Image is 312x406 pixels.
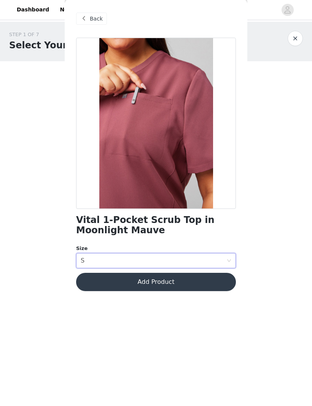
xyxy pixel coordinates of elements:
a: Networks [55,2,93,19]
div: S [81,254,84,268]
button: Add Product [76,273,236,291]
h1: Vital 1-Pocket Scrub Top in Moonlight Mauve [76,215,236,236]
span: Back [90,15,103,23]
div: STEP 1 OF 7 [9,31,120,39]
div: avatar [284,4,291,16]
h1: Select Your Products! [9,39,120,53]
a: Dashboard [12,2,54,19]
div: Size [76,245,236,253]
